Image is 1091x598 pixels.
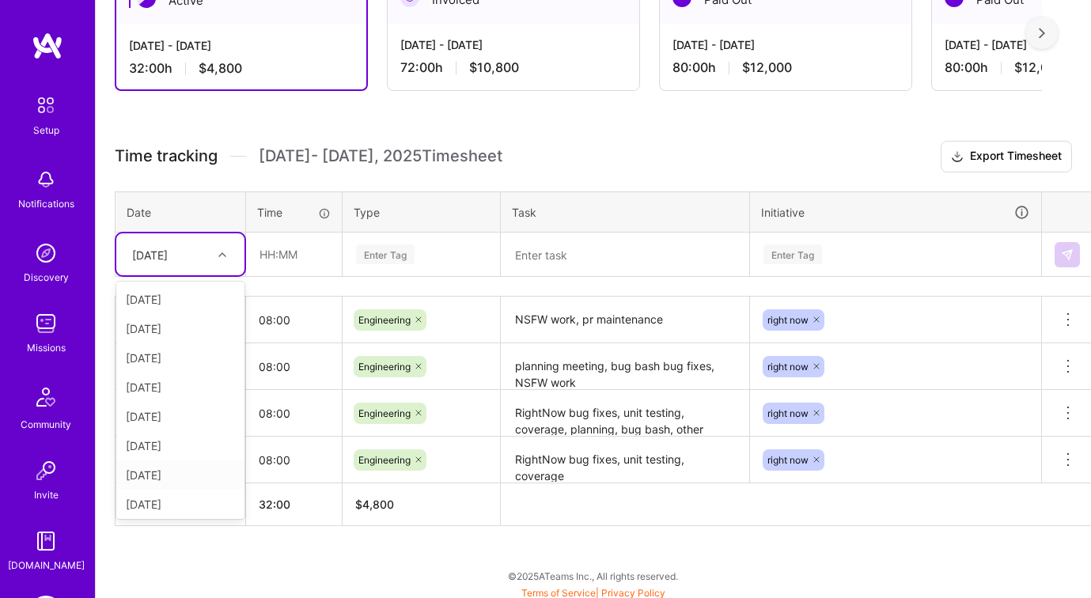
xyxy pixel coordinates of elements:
span: [DATE] - [DATE] , 2025 Timesheet [259,146,502,166]
th: Date [116,191,246,233]
img: Community [27,378,65,416]
input: HH:MM [246,346,342,388]
span: Engineering [358,407,411,419]
div: [DATE] [116,314,244,343]
i: icon Chevron [218,251,226,259]
div: [DATE] [116,402,244,431]
div: [DATE] [116,431,244,460]
div: [DATE] [116,373,244,402]
textarea: RightNow bug fixes, unit testing, coverage, planning, bug bash, other meetings [502,392,748,435]
div: Missions [27,339,66,356]
i: icon Download [951,149,964,165]
span: $12,000 [1014,59,1064,76]
img: logo [32,32,63,60]
input: HH:MM [247,233,341,275]
img: bell [30,164,62,195]
textarea: planning meeting, bug bash bug fixes, NSFW work [502,345,748,388]
div: [DATE] [116,343,244,373]
div: 72:00 h [400,59,627,76]
textarea: NSFW work, pr maintenance [502,298,748,342]
th: Type [343,191,501,233]
span: $12,000 [742,59,792,76]
div: Initiative [761,203,1030,221]
span: $ 4,800 [355,498,394,511]
div: Discovery [24,269,69,286]
div: Notifications [18,195,74,212]
div: 80:00 h [672,59,899,76]
div: Time [257,204,331,221]
img: guide book [30,525,62,557]
div: [DATE] - [DATE] [672,36,899,53]
img: right [1039,28,1045,39]
th: 32:00 [246,483,343,526]
span: $10,800 [469,59,519,76]
div: [DATE] - [DATE] [129,37,354,54]
img: teamwork [30,308,62,339]
div: Enter Tag [356,242,415,267]
div: © 2025 ATeams Inc., All rights reserved. [95,556,1091,596]
span: Time tracking [115,146,218,166]
div: [DATE] [116,285,244,314]
div: 32:00 h [129,60,354,77]
img: discovery [30,237,62,269]
span: right now [767,454,809,466]
span: Engineering [358,454,411,466]
div: Invite [34,486,59,503]
button: Export Timesheet [941,141,1072,172]
span: right now [767,407,809,419]
div: Enter Tag [763,242,822,267]
span: right now [767,314,809,326]
div: Community [21,416,71,433]
span: Engineering [358,314,411,326]
span: Engineering [358,361,411,373]
img: Invite [30,455,62,486]
div: [DATE] [116,460,244,490]
th: Total [116,483,246,526]
div: [DATE] [132,246,168,263]
input: HH:MM [246,392,342,434]
input: HH:MM [246,439,342,481]
span: $4,800 [199,60,242,77]
div: [DOMAIN_NAME] [8,557,85,573]
div: [DATE] [116,490,244,519]
th: Task [501,191,750,233]
div: [DATE] - [DATE] [400,36,627,53]
span: right now [767,361,809,373]
textarea: RightNow bug fixes, unit testing, coverage [502,438,748,482]
img: setup [29,89,63,122]
img: Submit [1061,248,1074,261]
div: Setup [33,122,59,138]
input: HH:MM [246,299,342,341]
